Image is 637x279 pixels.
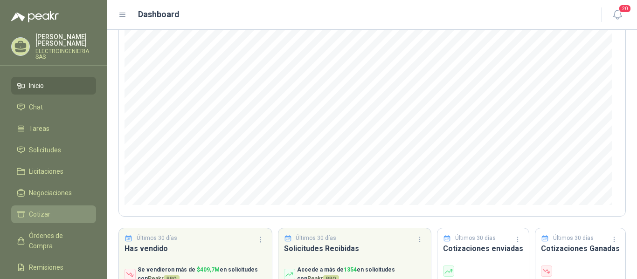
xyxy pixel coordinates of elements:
span: Remisiones [29,262,63,272]
span: Licitaciones [29,166,63,177]
p: ELECTROINGENIERIA SAS [35,48,96,60]
span: Órdenes de Compra [29,231,87,251]
a: Inicio [11,77,96,95]
span: 1354 [344,266,357,273]
span: $ 409,7M [197,266,220,273]
p: Últimos 30 días [455,234,496,243]
a: Cotizar [11,205,96,223]
button: 20 [609,7,626,23]
a: Negociaciones [11,184,96,202]
p: Últimos 30 días [553,234,594,243]
a: Órdenes de Compra [11,227,96,255]
a: Chat [11,98,96,116]
span: Solicitudes [29,145,61,155]
a: Licitaciones [11,163,96,180]
a: Remisiones [11,259,96,276]
span: Inicio [29,81,44,91]
h3: Cotizaciones enviadas [443,243,523,254]
span: Chat [29,102,43,112]
h3: Cotizaciones Ganadas [541,243,620,254]
h3: Has vendido [125,243,266,254]
p: [PERSON_NAME] [PERSON_NAME] [35,34,96,47]
span: 20 [618,4,631,13]
h3: Solicitudes Recibidas [284,243,426,254]
p: Últimos 30 días [137,234,177,243]
p: Últimos 30 días [296,234,336,243]
a: Solicitudes [11,141,96,159]
span: Negociaciones [29,188,72,198]
h1: Dashboard [138,8,180,21]
img: Logo peakr [11,11,59,22]
span: Cotizar [29,209,50,219]
a: Tareas [11,120,96,137]
span: Tareas [29,123,49,134]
